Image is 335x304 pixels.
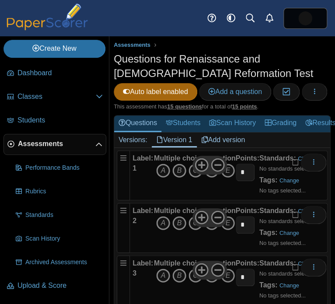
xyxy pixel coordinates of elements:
a: Grading [260,115,301,132]
span: Assessments [18,139,95,149]
a: Rubrics [12,181,106,202]
b: Tags: [259,176,277,184]
span: Rubrics [25,187,103,196]
b: Tags: [259,229,277,236]
i: A [156,216,170,230]
b: Points: [236,154,259,162]
span: Standards [25,211,103,220]
i: A [156,164,170,178]
small: No standards selected... [259,165,320,172]
a: Dashboard [3,63,106,84]
b: Standards: [259,154,296,162]
small: No standards selected... [259,218,320,224]
span: Dashboard [17,68,103,78]
b: Label: [133,154,153,162]
small: No standards selected... [259,270,320,277]
i: E [221,216,235,230]
a: ps.zHSePt90vk3H6ScY [283,8,327,29]
i: C [188,216,202,230]
a: Upload & Score [3,276,106,297]
a: Assessments [112,40,153,51]
i: B [172,164,186,178]
a: Standards [12,205,106,226]
div: Drag handle [117,150,130,200]
span: Archived Assessments [25,258,103,267]
i: A [156,269,170,283]
small: No tags selected... [259,292,306,299]
a: Version 1 [152,133,197,147]
a: Change [279,177,299,184]
i: E [221,269,235,283]
a: Students [161,115,205,132]
a: Add version [197,133,250,147]
a: Alerts [260,9,279,28]
img: ps.zHSePt90vk3H6ScY [298,11,312,25]
a: Scan History [205,115,260,132]
a: Classes [3,87,106,108]
i: C [188,164,202,178]
button: More options [301,259,326,276]
a: Students [3,110,106,131]
b: Label: [133,207,153,214]
a: Change [279,282,299,289]
b: Label: [133,259,153,267]
b: Multiple choice question [154,207,236,214]
span: Scan History [25,234,103,243]
a: PaperScorer [3,24,91,31]
a: Add a question [199,83,271,101]
span: Classes [17,92,96,101]
a: Scan History [12,228,106,249]
i: B [172,269,186,283]
a: Assessments [3,134,106,155]
div: This assessment has for a total of . [114,103,331,111]
b: 1 [133,164,136,172]
b: Multiple choice question [154,259,236,267]
span: Students [17,115,103,125]
small: No tags selected... [259,240,306,246]
a: Questions [114,115,161,132]
b: Multiple choice question [154,154,236,162]
a: Performance Bands [12,157,106,178]
a: Create New [3,40,105,57]
span: Upload & Score [17,281,103,290]
u: 15 questions [167,103,202,110]
i: B [172,216,186,230]
button: More options [301,206,326,224]
b: Standards: [259,259,296,267]
div: Drag handle [117,203,130,253]
i: C [188,269,202,283]
span: Add a question [208,88,262,95]
img: PaperScorer [3,3,91,30]
span: Alex Ciopyk [298,11,312,25]
span: Performance Bands [25,164,103,172]
div: Versions: [114,133,152,147]
u: 15 points [232,103,257,110]
h1: Questions for Renaissance and [DEMOGRAPHIC_DATA] Reformation Test [114,52,331,81]
i: E [221,164,235,178]
b: Points: [236,207,259,214]
a: Change [279,230,299,236]
b: Standards: [259,207,296,214]
b: Tags: [259,281,277,289]
span: Auto label enabled [123,88,188,95]
a: Auto label enabled [114,83,197,101]
a: Archived Assessments [12,252,106,273]
b: Points: [236,259,259,267]
span: Assessments [114,42,150,48]
b: 3 [133,269,136,277]
button: More options [301,154,326,171]
b: 2 [133,217,136,224]
small: No tags selected... [259,187,306,194]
